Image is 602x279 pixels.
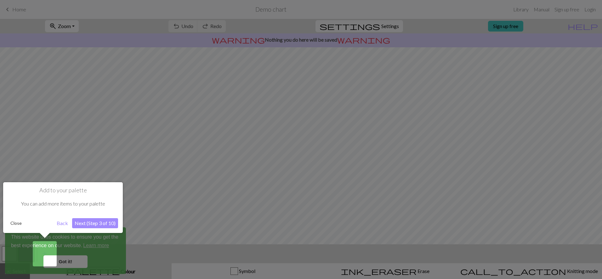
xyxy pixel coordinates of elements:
[72,218,118,228] button: Next (Step 3 of 10)
[8,194,118,213] div: You can add more items to your palette
[54,218,71,228] button: Back
[8,218,24,228] button: Close
[8,187,118,194] h1: Add to your palette
[3,182,123,233] div: Add to your palette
